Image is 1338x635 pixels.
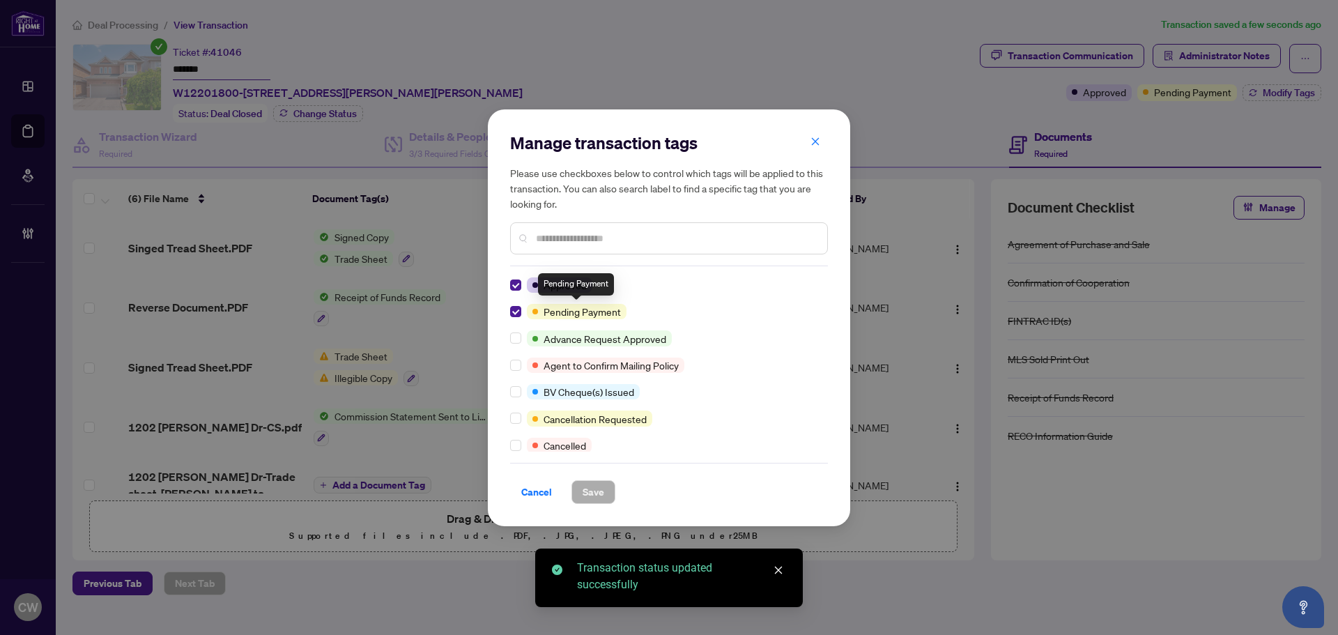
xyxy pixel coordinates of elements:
[552,565,562,575] span: check-circle
[521,481,552,503] span: Cancel
[810,137,820,146] span: close
[510,132,828,154] h2: Manage transaction tags
[544,438,586,453] span: Cancelled
[771,563,786,578] a: Close
[1282,586,1324,628] button: Open asap
[577,560,786,593] div: Transaction status updated successfully
[544,358,679,373] span: Agent to Confirm Mailing Policy
[544,331,666,346] span: Advance Request Approved
[538,273,614,296] div: Pending Payment
[510,165,828,211] h5: Please use checkboxes below to control which tags will be applied to this transaction. You can al...
[544,304,621,319] span: Pending Payment
[544,411,647,427] span: Cancellation Requested
[510,480,563,504] button: Cancel
[774,565,783,575] span: close
[544,384,634,399] span: BV Cheque(s) Issued
[571,480,615,504] button: Save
